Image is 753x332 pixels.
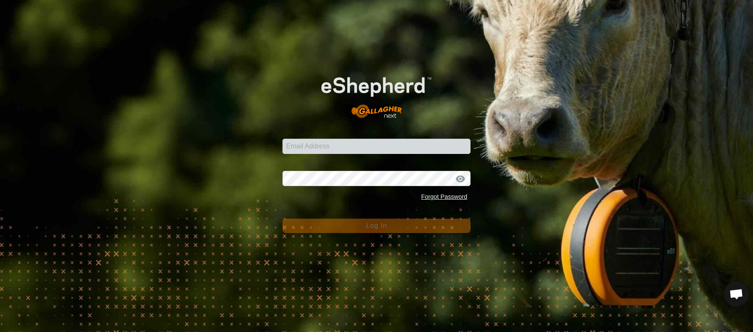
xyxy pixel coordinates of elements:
span: Log In [366,222,387,229]
img: E-shepherd Logo [301,61,452,126]
a: Forgot Password [421,193,467,200]
input: Email Address [282,139,471,154]
button: Log In [282,219,471,233]
div: Open chat [724,281,749,307]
